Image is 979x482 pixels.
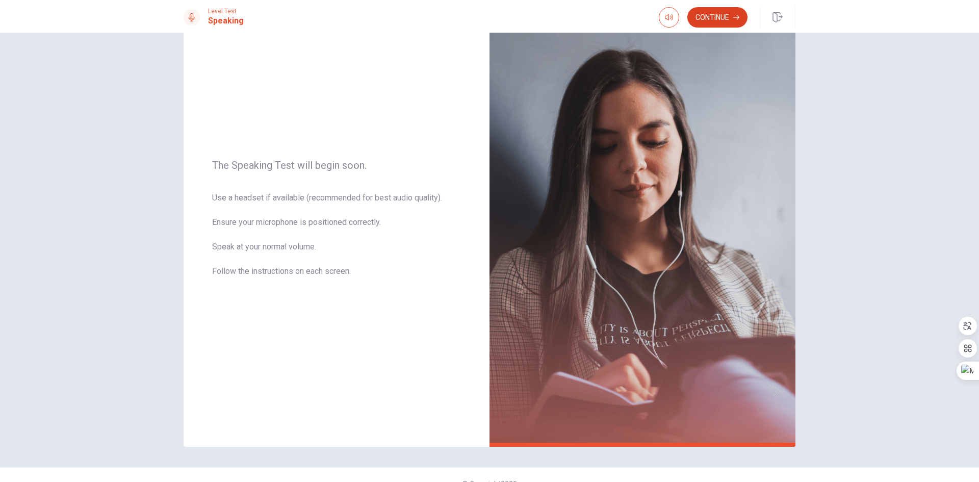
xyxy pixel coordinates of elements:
span: The Speaking Test will begin soon. [212,159,461,171]
span: Level Test [208,8,244,15]
span: Use a headset if available (recommended for best audio quality). Ensure your microphone is positi... [212,192,461,290]
h1: Speaking [208,15,244,27]
img: speaking intro [489,2,795,447]
button: Continue [687,7,748,28]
